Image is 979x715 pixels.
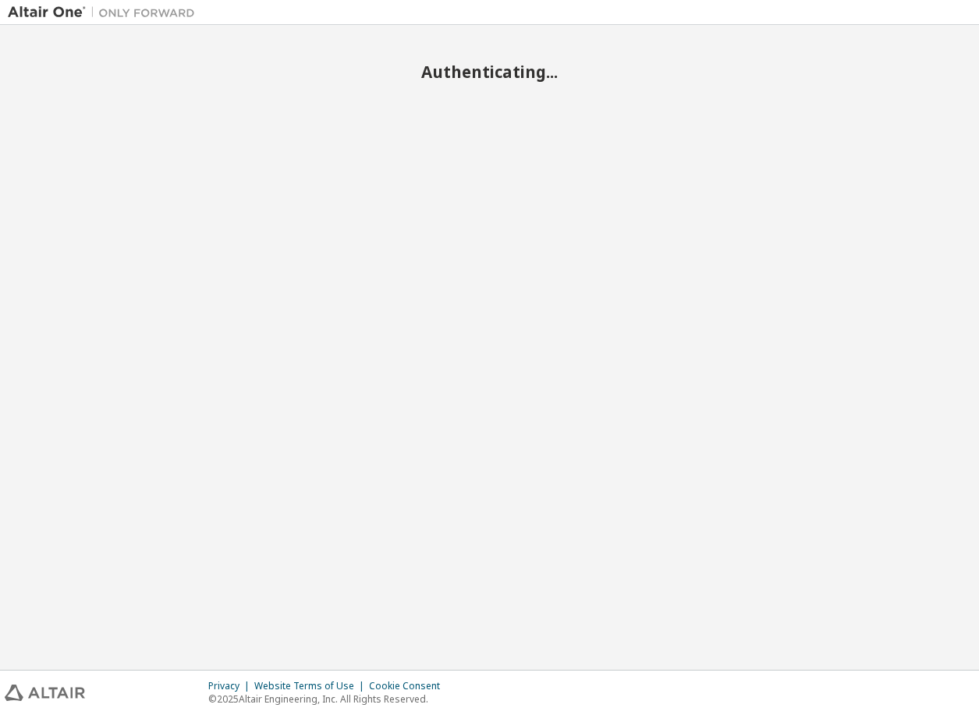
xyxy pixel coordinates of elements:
div: Cookie Consent [369,680,449,692]
div: Website Terms of Use [254,680,369,692]
p: © 2025 Altair Engineering, Inc. All Rights Reserved. [208,692,449,706]
div: Privacy [208,680,254,692]
img: altair_logo.svg [5,685,85,701]
img: Altair One [8,5,203,20]
h2: Authenticating... [8,62,971,82]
